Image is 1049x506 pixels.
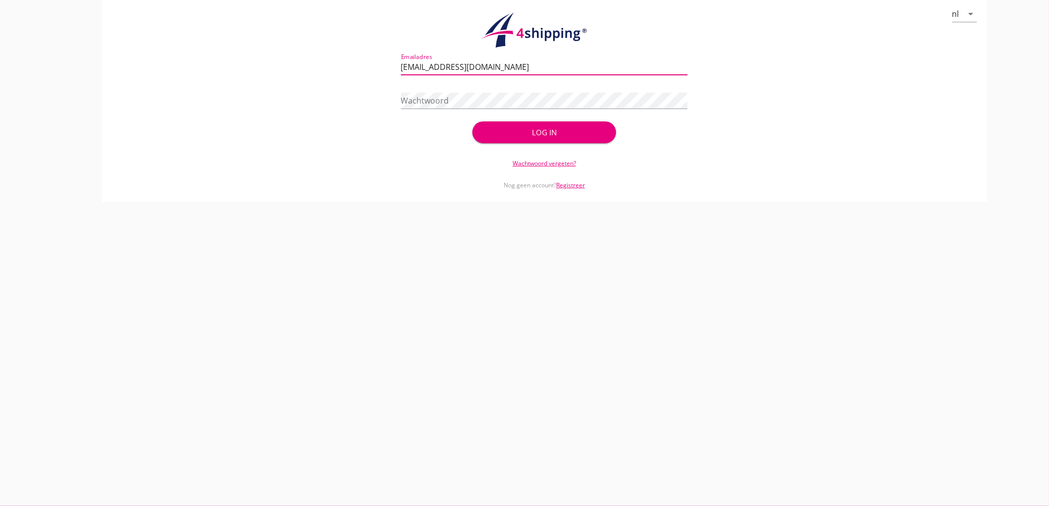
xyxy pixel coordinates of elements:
[952,9,959,18] div: nl
[472,121,616,143] button: Log in
[488,127,600,138] div: Log in
[513,159,576,168] a: Wachtwoord vergeten?
[965,8,977,20] i: arrow_drop_down
[401,168,688,190] div: Nog geen account?
[401,59,688,75] input: Emailadres
[480,12,609,49] img: logo.1f945f1d.svg
[556,181,585,189] a: Registreer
